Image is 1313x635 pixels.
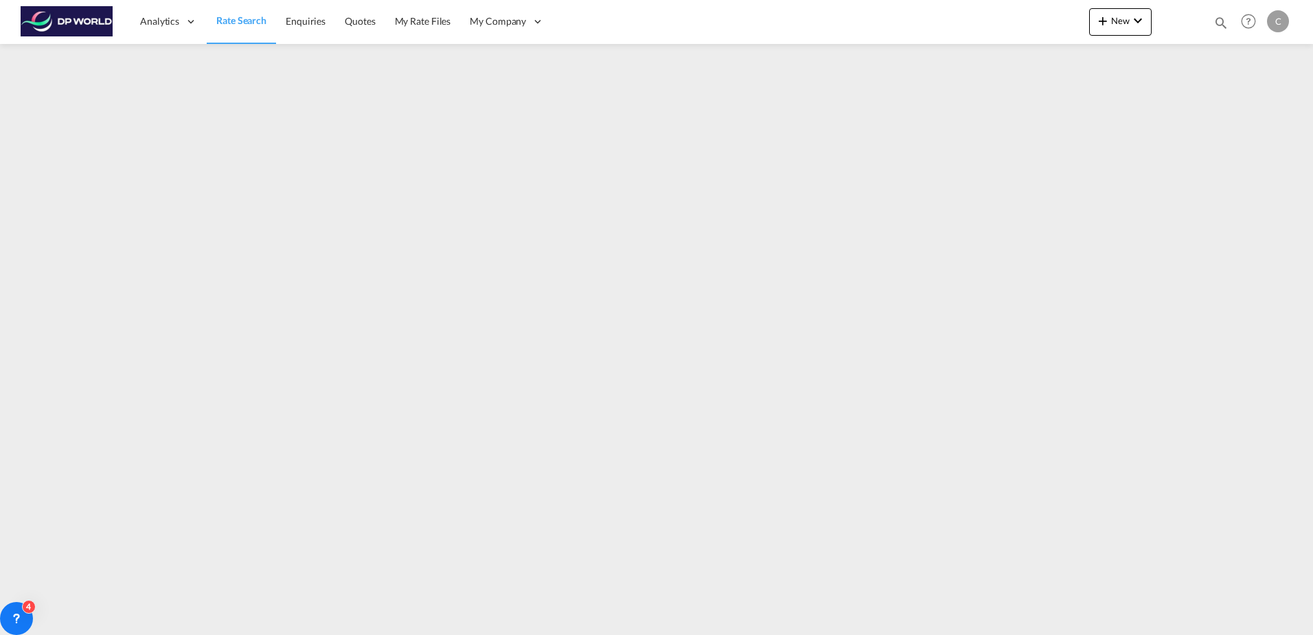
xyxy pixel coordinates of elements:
span: My Rate Files [395,15,451,27]
div: C [1267,10,1289,32]
span: Rate Search [216,14,266,26]
div: Help [1237,10,1267,34]
md-icon: icon-plus 400-fg [1095,12,1111,29]
span: Analytics [140,14,179,28]
md-icon: icon-magnify [1213,15,1229,30]
img: c08ca190194411f088ed0f3ba295208c.png [21,6,113,37]
span: Quotes [345,15,375,27]
md-icon: icon-chevron-down [1130,12,1146,29]
div: icon-magnify [1213,15,1229,36]
span: Enquiries [286,15,326,27]
button: icon-plus 400-fgNewicon-chevron-down [1089,8,1152,36]
span: Help [1237,10,1260,33]
span: New [1095,15,1146,26]
span: My Company [470,14,526,28]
